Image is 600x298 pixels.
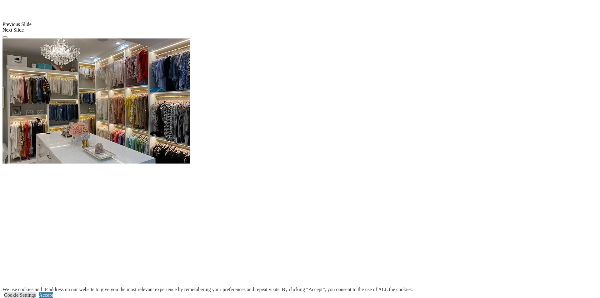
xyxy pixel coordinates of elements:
img: Banner for mobile view [2,38,190,164]
div: We use cookies and IP address on our website to give you the most relevant experience by remember... [2,287,413,292]
button: Click here to pause slide show [2,36,7,38]
a: Accept [39,292,53,298]
div: Next Slide [2,27,597,33]
a: Cookie Settings [4,292,36,298]
div: Previous Slide [2,22,597,27]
